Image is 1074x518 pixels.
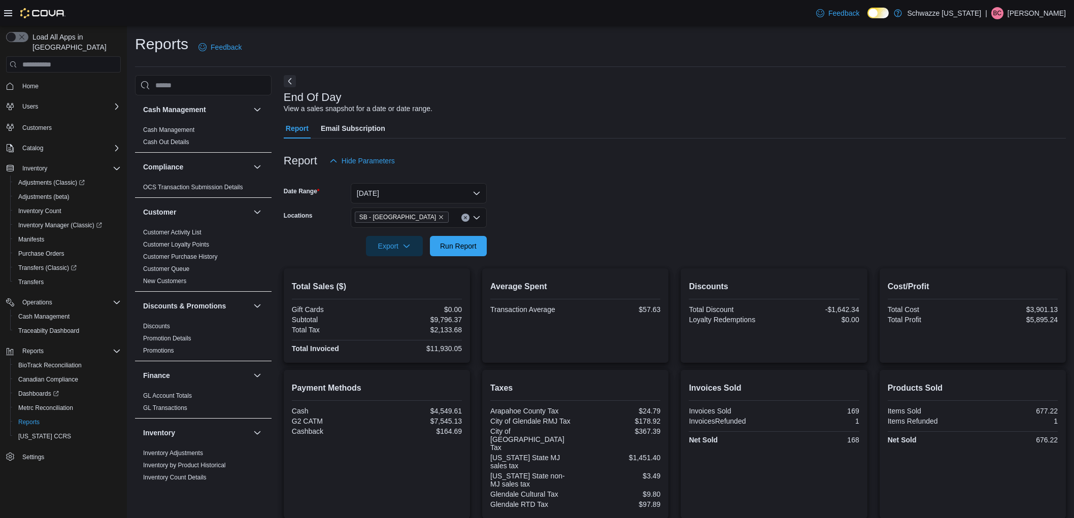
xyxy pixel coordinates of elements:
a: Cash Management [143,126,194,133]
a: Inventory Manager (Classic) [14,219,106,231]
a: Home [18,80,43,92]
div: Total Cost [888,305,971,314]
a: Cash Management [14,310,74,323]
span: Adjustments (beta) [14,191,121,203]
span: Operations [22,298,52,306]
button: Adjustments (beta) [10,190,125,204]
div: Customer [135,226,272,291]
button: Cash Management [143,105,249,115]
span: Load All Apps in [GEOGRAPHIC_DATA] [28,32,121,52]
div: Compliance [135,181,272,197]
span: Home [22,82,39,90]
div: $7,545.13 [379,417,462,425]
span: Promotions [143,347,174,355]
span: Customer Queue [143,265,189,273]
span: Traceabilty Dashboard [18,327,79,335]
button: Next [284,75,296,87]
div: Glendale Cultural Tax [490,490,574,498]
span: GL Account Totals [143,392,192,400]
button: Compliance [143,162,249,172]
button: Open list of options [473,214,481,222]
div: 168 [776,436,859,444]
div: City of Glendale RMJ Tax [490,417,574,425]
span: Inventory Count Details [143,473,207,481]
div: Cash Management [135,124,272,152]
div: $97.89 [578,500,661,508]
a: Customer Activity List [143,229,202,236]
button: Transfers [10,275,125,289]
span: Adjustments (Classic) [14,177,121,189]
h2: Payment Methods [292,382,462,394]
div: View a sales snapshot for a date or date range. [284,103,432,114]
h2: Taxes [490,382,660,394]
button: Customer [143,207,249,217]
a: BioTrack Reconciliation [14,359,86,371]
div: City of [GEOGRAPHIC_DATA] Tax [490,427,574,452]
div: Subtotal [292,316,375,324]
button: Settings [2,450,125,464]
span: Reports [14,416,121,428]
h2: Total Sales ($) [292,281,462,293]
button: Cash Management [10,309,125,324]
span: Inventory Count [18,207,61,215]
h3: Compliance [143,162,183,172]
h1: Reports [135,34,188,54]
strong: Net Sold [689,436,718,444]
span: Hide Parameters [342,156,395,166]
span: Home [18,80,121,92]
span: GL Transactions [143,404,187,412]
div: Arapahoe County Tax [490,407,574,415]
button: BioTrack Reconciliation [10,358,125,372]
button: Discounts & Promotions [143,301,249,311]
a: Purchase Orders [14,248,69,260]
a: Feedback [194,37,246,57]
button: Finance [251,369,263,382]
span: Feedback [211,42,242,52]
div: [US_STATE] State non-MJ sales tax [490,472,574,488]
a: Transfers [14,276,48,288]
button: Metrc Reconciliation [10,401,125,415]
a: Inventory by Product Historical [143,462,226,469]
button: Inventory [143,428,249,438]
span: BioTrack Reconciliation [18,361,82,369]
span: Metrc Reconciliation [14,402,121,414]
div: Cashback [292,427,375,435]
button: Reports [10,415,125,429]
span: Report [286,118,309,139]
span: Inventory Manager (Classic) [14,219,121,231]
a: Customer Queue [143,265,189,272]
span: Customers [22,124,52,132]
button: Discounts & Promotions [251,300,263,312]
span: Inventory [22,164,47,172]
a: Adjustments (Classic) [10,176,125,190]
button: Catalog [18,142,47,154]
a: Cash Out Details [143,139,189,146]
span: Inventory Manager (Classic) [18,221,102,229]
div: $24.79 [578,407,661,415]
span: Purchase Orders [18,250,64,258]
div: $178.92 [578,417,661,425]
h3: Cash Management [143,105,206,115]
a: Transfers (Classic) [14,262,81,274]
button: Canadian Compliance [10,372,125,387]
label: Date Range [284,187,320,195]
span: Manifests [14,233,121,246]
span: Transfers (Classic) [14,262,121,274]
button: Clear input [461,214,469,222]
span: Transfers (Classic) [18,264,77,272]
a: Feedback [812,3,863,23]
span: Users [22,102,38,111]
a: Adjustments (Classic) [14,177,89,189]
span: BioTrack Reconciliation [14,359,121,371]
button: [US_STATE] CCRS [10,429,125,443]
div: $367.39 [578,427,661,435]
div: Finance [135,390,272,418]
span: Canadian Compliance [18,375,78,384]
div: $57.63 [578,305,661,314]
span: Customer Activity List [143,228,202,236]
div: Gift Cards [292,305,375,314]
span: SB - [GEOGRAPHIC_DATA] [359,212,436,222]
div: 1 [975,417,1058,425]
div: Total Profit [888,316,971,324]
a: Promotions [143,347,174,354]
